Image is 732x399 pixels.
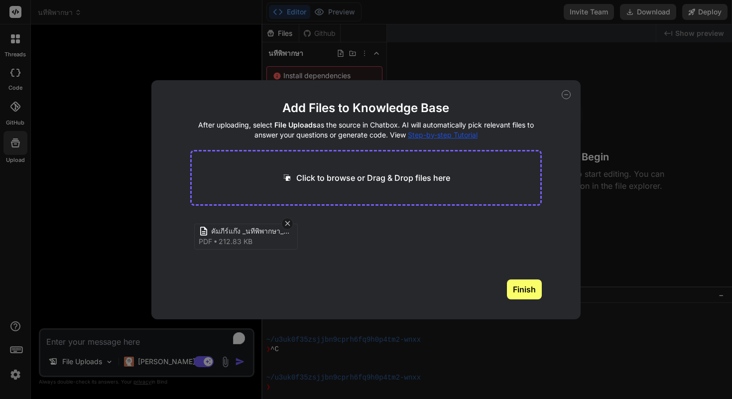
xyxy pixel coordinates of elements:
[199,237,212,247] span: pdf
[190,120,542,140] h4: After uploading, select as the source in Chatbox. AI will automatically pick relevant files to an...
[296,172,450,184] p: Click to browse or Drag & Drop files here
[190,100,542,116] h2: Add Files to Knowledge Base
[507,279,542,299] button: Finish
[219,237,252,247] span: 212.83 KB
[211,226,291,237] span: คัมภีร์แก๊ง _นทีพิพากษา_ ⚖️
[408,131,478,139] span: Step-by-step Tutorial
[274,121,317,129] span: File Uploads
